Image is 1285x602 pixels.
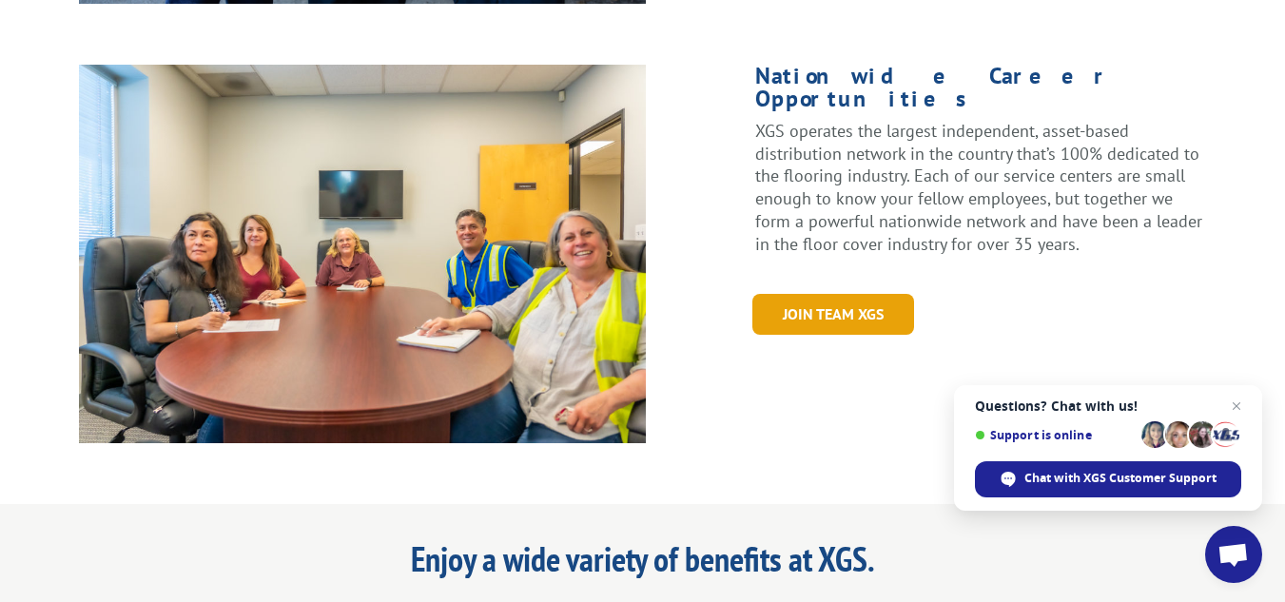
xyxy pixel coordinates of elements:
span: Chat with XGS Customer Support [1024,470,1217,487]
span: Close chat [1225,395,1248,418]
div: Open chat [1205,526,1262,583]
h1: Enjoy a wide variety of benefits at XGS. [301,542,985,586]
span: Support is online [975,428,1135,442]
p: XGS operates the largest independent, asset-based distribution network in the country that’s 100%... [755,120,1206,256]
span: Questions? Chat with us! [975,398,1241,414]
div: Chat with XGS Customer Support [975,461,1241,497]
a: Join Team XGS [752,294,914,335]
img: Chino_Shoot_Selects32 [79,65,647,443]
span: Nationwide Career Opportunities [755,61,1110,113]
